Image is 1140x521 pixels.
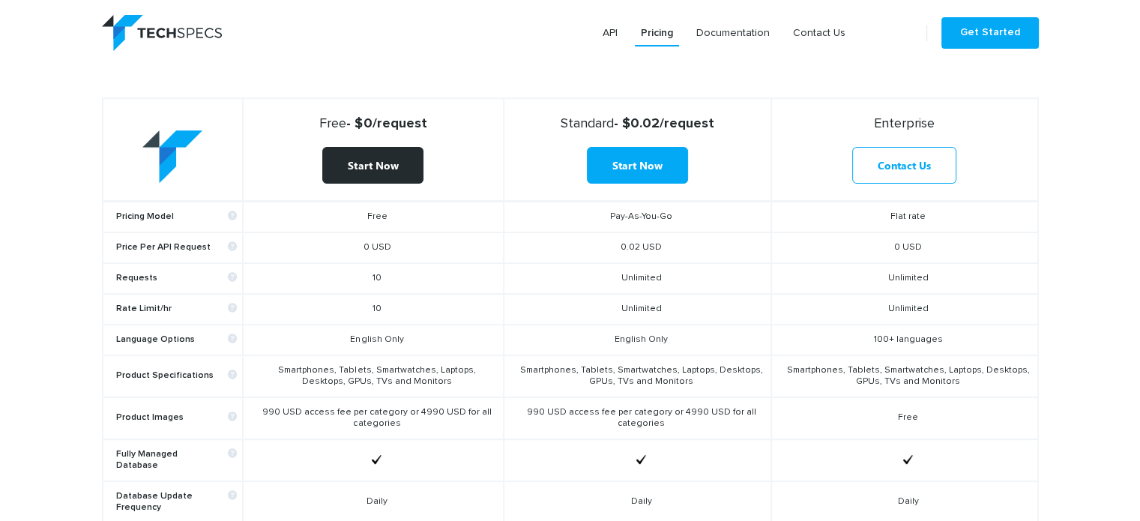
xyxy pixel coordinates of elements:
td: Unlimited [771,263,1037,294]
td: Free [243,201,504,232]
td: Smartphones, Tablets, Smartwatches, Laptops, Desktops, GPUs, TVs and Monitors [504,355,771,397]
td: 990 USD access fee per category or 4990 USD for all categories [243,397,504,439]
td: English Only [243,325,504,355]
a: Pricing [635,19,679,46]
a: Documentation [690,19,776,46]
td: 10 [243,263,504,294]
a: API [597,19,624,46]
a: Contact Us [852,147,956,184]
b: Pricing Model [116,211,237,223]
a: Start Now [322,147,423,184]
td: Unlimited [504,263,771,294]
b: Fully Managed Database [116,449,237,472]
span: Standard [561,117,614,130]
b: Database Update Frequency [116,491,237,514]
a: Contact Us [787,19,851,46]
td: Flat rate [771,201,1037,232]
a: Start Now [587,147,688,184]
b: Price Per API Request [116,242,237,253]
td: 100+ languages [771,325,1037,355]
span: Enterprise [874,117,935,130]
b: Product Images [116,412,237,424]
td: Smartphones, Tablets, Smartwatches, Laptops, Desktops, GPUs, TVs and Monitors [243,355,504,397]
b: Rate Limit/hr [116,304,237,315]
a: Get Started [941,17,1039,49]
td: 0 USD [771,232,1037,263]
b: Product Specifications [116,370,237,382]
td: Free [771,397,1037,439]
td: English Only [504,325,771,355]
td: Unlimited [771,294,1037,325]
td: Unlimited [504,294,771,325]
strong: - $0/request [250,115,497,132]
strong: - $0.02/request [510,115,764,132]
td: Pay-As-You-Go [504,201,771,232]
img: logo [102,15,222,51]
td: 0 USD [243,232,504,263]
b: Requests [116,273,237,284]
span: Free [319,117,346,130]
td: 0.02 USD [504,232,771,263]
img: table-logo.png [142,130,202,184]
b: Language Options [116,334,237,346]
td: 10 [243,294,504,325]
td: 990 USD access fee per category or 4990 USD for all categories [504,397,771,439]
td: Smartphones, Tablets, Smartwatches, Laptops, Desktops, GPUs, TVs and Monitors [771,355,1037,397]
